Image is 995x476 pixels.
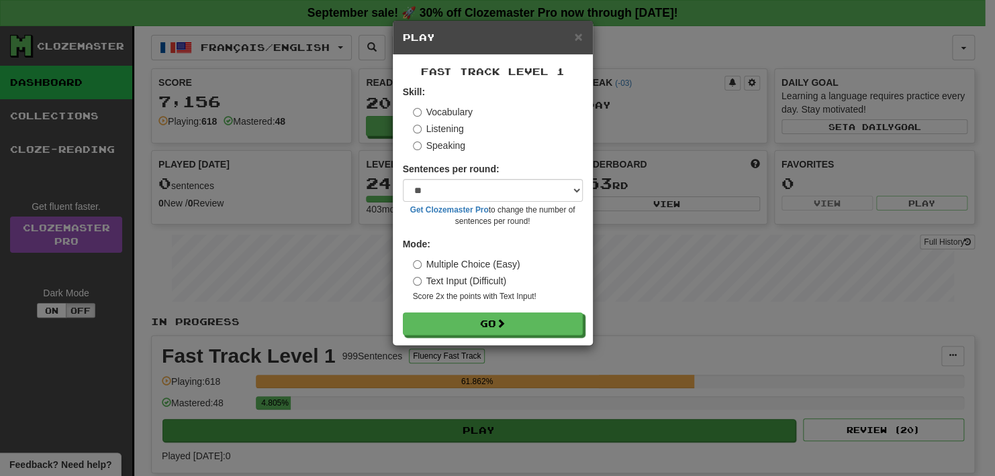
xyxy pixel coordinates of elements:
[413,125,422,133] input: Listening
[413,139,465,152] label: Speaking
[403,86,425,97] strong: Skill:
[421,66,565,77] span: Fast Track Level 1
[413,257,520,271] label: Multiple Choice (Easy)
[574,29,582,44] button: Close
[410,205,489,215] a: Get Clozemaster Pro
[403,31,583,44] h5: Play
[413,105,473,119] label: Vocabulary
[413,277,422,286] input: Text Input (Difficult)
[413,122,464,135] label: Listening
[403,239,430,249] strong: Mode:
[574,29,582,44] span: ×
[413,108,422,117] input: Vocabulary
[413,274,507,288] label: Text Input (Difficult)
[413,291,583,302] small: Score 2x the points with Text Input !
[403,162,500,176] label: Sentences per round:
[413,260,422,269] input: Multiple Choice (Easy)
[413,141,422,150] input: Speaking
[403,204,583,227] small: to change the number of sentences per round!
[403,312,583,335] button: Go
